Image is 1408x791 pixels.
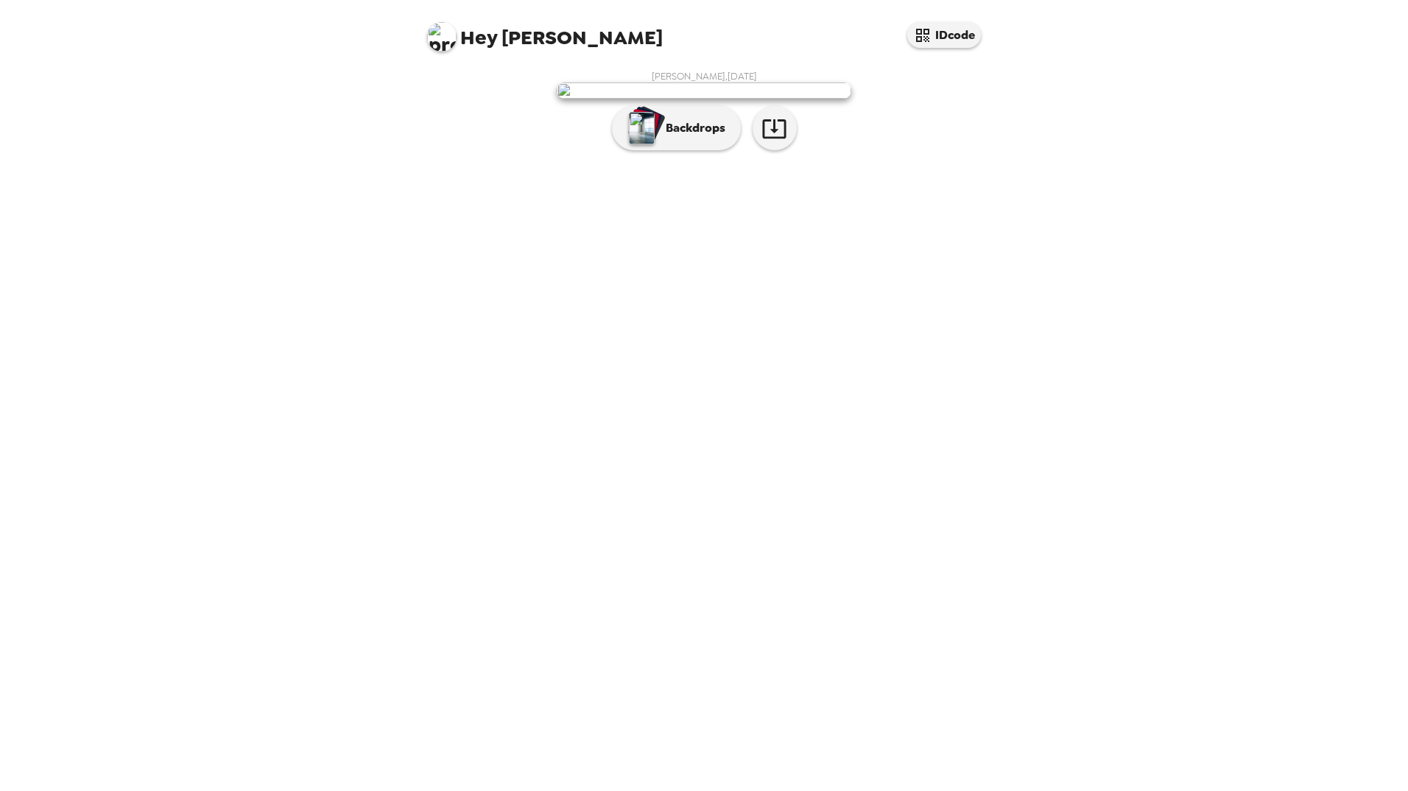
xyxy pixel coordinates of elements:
img: user [557,82,851,99]
button: Backdrops [612,106,741,150]
img: profile pic [427,22,457,52]
p: Backdrops [658,119,725,137]
span: [PERSON_NAME] [427,15,663,48]
span: Hey [460,24,497,51]
span: [PERSON_NAME] , [DATE] [652,70,757,82]
button: IDcode [907,22,981,48]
